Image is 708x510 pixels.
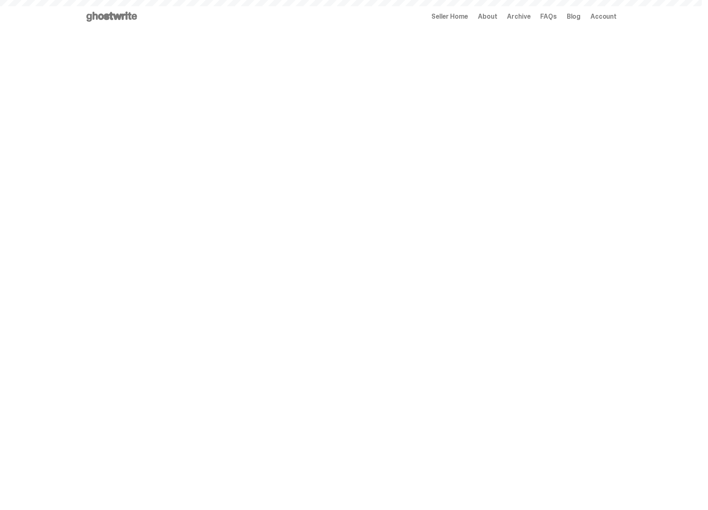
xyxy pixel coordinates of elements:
[567,13,581,20] a: Blog
[540,13,556,20] a: FAQs
[507,13,530,20] a: Archive
[590,13,617,20] a: Account
[478,13,497,20] a: About
[431,13,468,20] a: Seller Home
